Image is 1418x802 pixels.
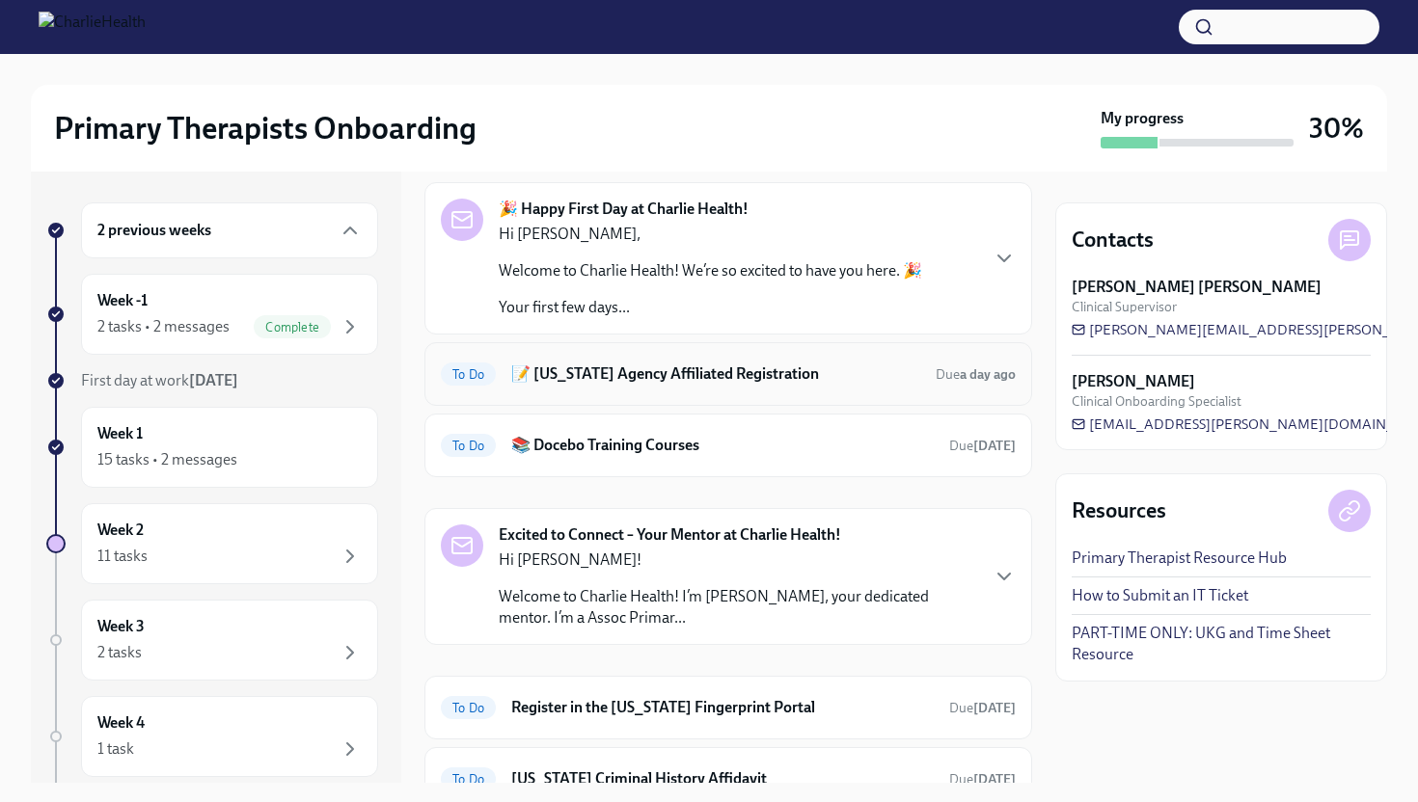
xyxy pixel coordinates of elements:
h6: Week 4 [97,712,145,734]
span: August 19th, 2025 09:00 [949,437,1016,455]
h6: Week 1 [97,423,143,444]
h6: [US_STATE] Criminal History Affidavit [511,768,934,789]
h3: 30% [1309,111,1364,146]
a: PART-TIME ONLY: UKG and Time Sheet Resource [1072,623,1371,665]
a: Week -12 tasks • 2 messagesComplete [46,274,378,355]
strong: a day ago [960,366,1016,383]
strong: My progress [1101,108,1184,129]
h6: Week 3 [97,616,145,637]
span: To Do [441,772,496,787]
strong: [PERSON_NAME] [1072,371,1195,392]
h2: Primary Therapists Onboarding [54,109,477,147]
strong: [DATE] [973,438,1016,454]
p: Welcome to Charlie Health! We’re so excited to have you here. 🎉 [499,260,922,281]
span: To Do [441,367,496,382]
span: August 17th, 2025 09:00 [949,770,1016,789]
div: 1 task [97,738,134,760]
h6: Week -1 [97,290,148,311]
span: Clinical Onboarding Specialist [1072,392,1241,411]
h6: 📝 [US_STATE] Agency Affiliated Registration [511,363,920,385]
div: 15 tasks • 2 messages [97,449,237,470]
span: To Do [441,439,496,453]
div: 2 tasks • 2 messages [97,316,230,337]
h6: Week 2 [97,520,144,541]
h6: 2 previous weeks [97,220,211,241]
p: Hi [PERSON_NAME], [499,224,922,245]
span: August 16th, 2025 09:00 [949,699,1016,717]
span: Due [936,366,1016,383]
div: 2 previous weeks [81,202,378,258]
span: To Do [441,701,496,715]
p: Welcome to Charlie Health! I’m [PERSON_NAME], your dedicated mentor. I’m a Assoc Primar... [499,586,977,628]
h6: Register in the [US_STATE] Fingerprint Portal [511,697,934,718]
h4: Resources [1072,496,1166,525]
span: Due [949,771,1016,788]
p: Hi [PERSON_NAME]! [499,549,977,571]
p: Your first few days... [499,297,922,318]
span: Due [949,700,1016,716]
div: 11 tasks [97,546,148,567]
span: First day at work [81,371,238,389]
a: First day at work[DATE] [46,370,378,391]
a: Week 115 tasks • 2 messages [46,407,378,488]
a: To DoRegister in the [US_STATE] Fingerprint PortalDue[DATE] [441,692,1016,723]
a: Week 211 tasks [46,503,378,584]
a: Primary Therapist Resource Hub [1072,548,1287,569]
a: To Do📝 [US_STATE] Agency Affiliated RegistrationDuea day ago [441,359,1016,389]
a: To Do[US_STATE] Criminal History AffidavitDue[DATE] [441,763,1016,794]
a: Week 41 task [46,696,378,777]
h4: Contacts [1072,226,1154,254]
strong: [DATE] [189,371,238,389]
strong: 🎉 Happy First Day at Charlie Health! [499,199,749,220]
a: To Do📚 Docebo Training CoursesDue[DATE] [441,430,1016,461]
span: Complete [254,320,331,334]
strong: [PERSON_NAME] [PERSON_NAME] [1072,277,1322,298]
span: Due [949,438,1016,454]
strong: [DATE] [973,771,1016,788]
h6: 📚 Docebo Training Courses [511,435,934,456]
span: Clinical Supervisor [1072,298,1177,316]
strong: [DATE] [973,700,1016,716]
strong: Excited to Connect – Your Mentor at Charlie Health! [499,524,841,546]
div: 2 tasks [97,642,142,663]
span: August 11th, 2025 09:00 [936,365,1016,384]
a: Week 32 tasks [46,600,378,681]
img: CharlieHealth [39,12,146,42]
a: How to Submit an IT Ticket [1072,585,1248,606]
